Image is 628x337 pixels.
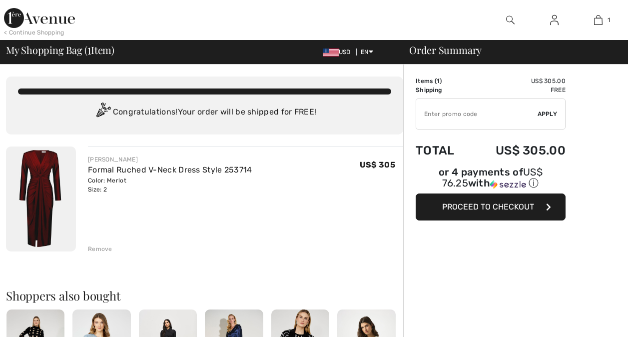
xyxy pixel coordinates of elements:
img: Formal Ruched V-Neck Dress Style 253714 [6,146,76,251]
td: Total [416,133,469,167]
div: Remove [88,244,112,253]
img: My Info [550,14,559,26]
div: or 4 payments of with [416,167,566,190]
span: My Shopping Bag ( Item) [6,45,114,55]
span: US$ 76.25 [442,166,543,189]
span: 1 [608,15,610,24]
img: My Bag [594,14,603,26]
div: Congratulations! Your order will be shipped for FREE! [18,102,391,122]
div: Color: Merlot Size: 2 [88,176,252,194]
span: US$ 305 [360,160,395,169]
img: search the website [506,14,515,26]
img: US Dollar [323,48,339,56]
td: Shipping [416,85,469,94]
span: Apply [538,109,558,118]
span: EN [361,48,373,55]
img: Sezzle [490,180,526,189]
input: Promo code [416,99,538,129]
a: Sign In [542,14,567,26]
span: 1 [87,42,91,55]
img: Congratulation2.svg [93,102,113,122]
td: Free [469,85,566,94]
td: US$ 305.00 [469,76,566,85]
div: [PERSON_NAME] [88,155,252,164]
div: Order Summary [397,45,622,55]
button: Proceed to Checkout [416,193,566,220]
span: 1 [437,77,440,84]
span: USD [323,48,355,55]
a: 1 [577,14,620,26]
h2: Shoppers also bought [6,289,403,301]
span: Proceed to Checkout [442,202,534,211]
img: 1ère Avenue [4,8,75,28]
iframe: Opens a widget where you can chat to one of our agents [565,307,618,332]
td: Items ( ) [416,76,469,85]
div: < Continue Shopping [4,28,64,37]
div: or 4 payments ofUS$ 76.25withSezzle Click to learn more about Sezzle [416,167,566,193]
td: US$ 305.00 [469,133,566,167]
a: Formal Ruched V-Neck Dress Style 253714 [88,165,252,174]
